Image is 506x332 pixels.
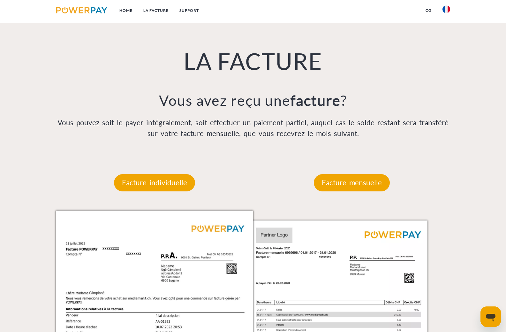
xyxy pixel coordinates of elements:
img: fr [442,5,450,13]
p: Vous pouvez soit le payer intégralement, soit effectuer un paiement partiel, auquel cas le solde ... [56,117,450,139]
p: Facture individuelle [114,174,195,191]
a: LA FACTURE [138,5,174,16]
b: facture [291,92,341,109]
p: Facture mensuelle [314,174,390,191]
iframe: Bouton de lancement de la fenêtre de messagerie [480,306,501,327]
h3: Vous avez reçu une ? [56,91,450,109]
img: logo-powerpay.svg [56,7,108,13]
a: Support [174,5,204,16]
h1: LA FACTURE [56,47,450,75]
a: CG [420,5,437,16]
a: Home [114,5,138,16]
